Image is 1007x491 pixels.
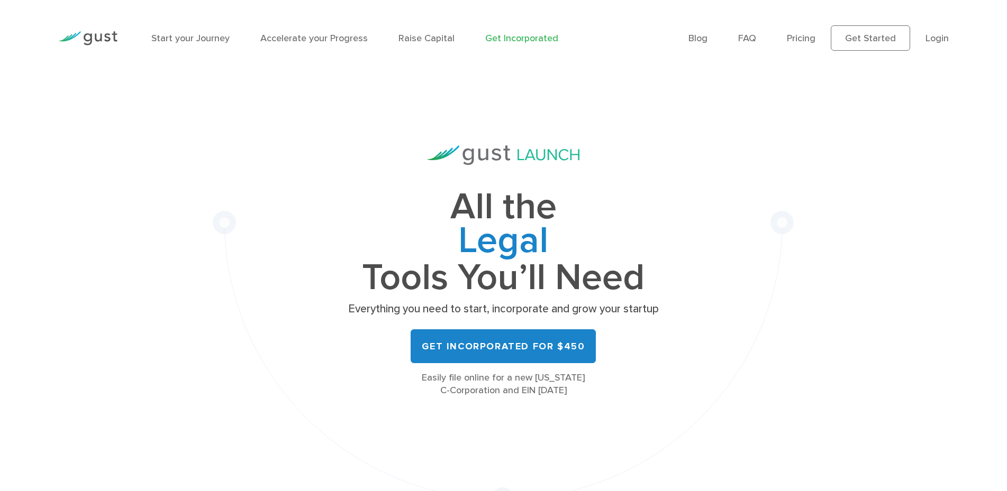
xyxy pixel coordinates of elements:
[344,190,662,294] h1: All the Tools You’ll Need
[260,33,368,44] a: Accelerate your Progress
[151,33,230,44] a: Start your Journey
[485,33,558,44] a: Get Incorporated
[58,31,117,45] img: Gust Logo
[831,25,910,51] a: Get Started
[398,33,455,44] a: Raise Capital
[926,33,949,44] a: Login
[344,224,662,261] span: Legal
[787,33,815,44] a: Pricing
[411,329,596,363] a: Get Incorporated for $450
[738,33,756,44] a: FAQ
[344,302,662,317] p: Everything you need to start, incorporate and grow your startup
[344,372,662,397] div: Easily file online for a new [US_STATE] C-Corporation and EIN [DATE]
[427,145,579,165] img: Gust Launch Logo
[688,33,707,44] a: Blog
